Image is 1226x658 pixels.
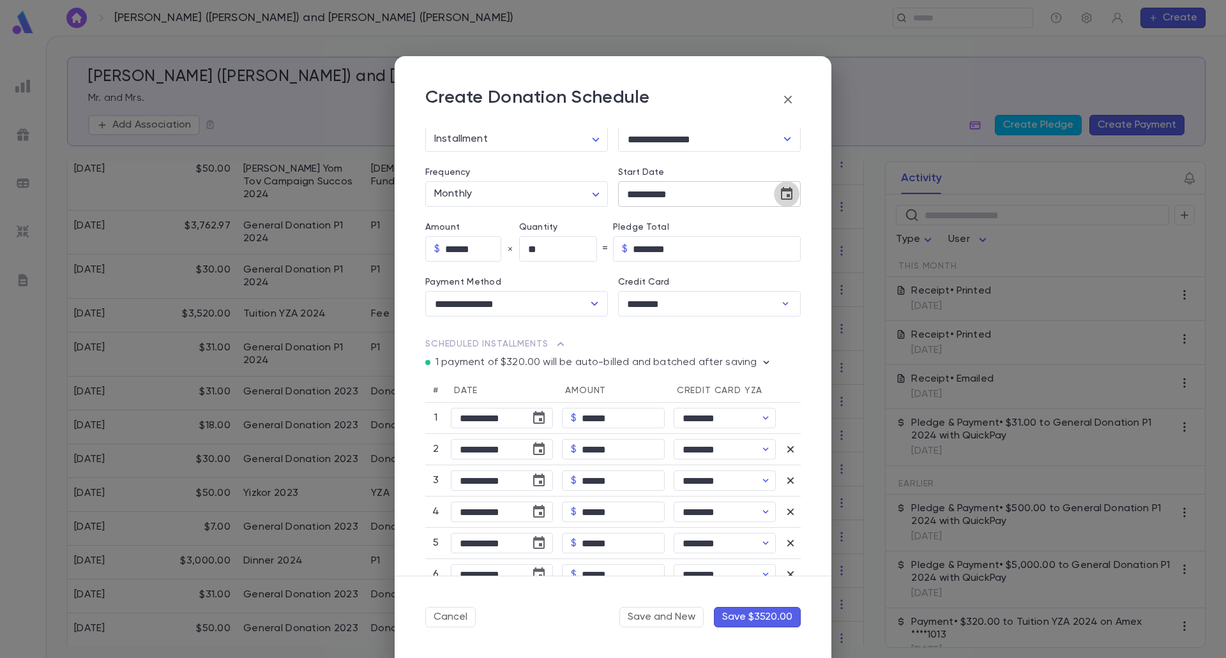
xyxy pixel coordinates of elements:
span: Date [454,386,478,395]
label: Frequency [425,167,470,177]
button: Choose date, selected date is Sep 15, 2025 [526,437,552,462]
button: Choose date, selected date is Aug 15, 2025 [526,405,552,431]
label: Start Date [618,167,801,177]
p: 3 [430,474,442,487]
button: Choose date, selected date is Oct 15, 2025 [526,468,552,493]
p: $ [571,443,577,456]
span: Amount [565,386,606,395]
p: $ [622,243,628,255]
p: $ [571,568,577,581]
p: Payment Method [425,277,608,287]
p: 2 [430,443,442,456]
button: Cancel [425,607,476,627]
p: 1 payment of $320.00 will be auto-billed and batched after saving [435,356,773,369]
label: Pledge Total [613,222,801,232]
p: 5 [430,537,442,550]
p: 1 [430,412,442,424]
p: $ [434,243,440,255]
button: Open [586,295,603,313]
button: Choose date, selected date is Nov 15, 2025 [526,499,552,525]
label: Quantity [519,222,613,232]
button: Open [778,130,796,148]
div: Installment [425,127,608,152]
p: $ [571,537,577,550]
p: = [602,243,608,255]
p: 6 [430,568,442,581]
button: Choose date, selected date is Jan 15, 2026 [526,562,552,587]
span: Installment [434,134,488,144]
p: $ [571,474,577,487]
button: Save $3520.00 [714,607,801,627]
label: Amount [425,222,519,232]
span: Monthly [434,189,472,199]
span: Scheduled Installments [425,336,568,352]
button: Choose date, selected date is Dec 15, 2025 [526,530,552,556]
label: Credit Card [618,277,670,287]
button: Save and New [619,607,704,627]
p: $ [571,412,577,424]
button: Scheduled Installments [425,332,568,356]
div: Monthly [425,182,608,207]
span: Credit Card YZA [677,386,763,395]
p: $ [571,505,577,518]
button: Choose date, selected date is Aug 15, 2025 [774,181,799,207]
p: Create Donation Schedule [425,87,650,112]
p: 4 [430,505,442,518]
span: # [433,386,439,395]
